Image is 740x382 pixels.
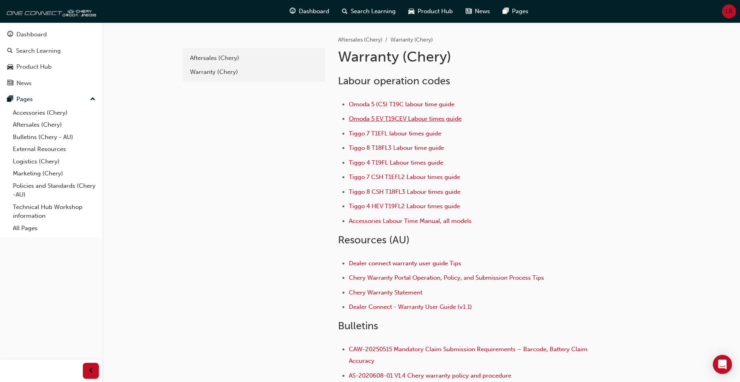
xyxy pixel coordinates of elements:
[186,51,322,65] a: Aftersales (Chery)
[3,92,99,107] button: Pages
[496,3,535,20] a: pages-iconPages
[402,3,459,20] a: car-iconProduct Hub
[16,62,52,72] div: Product Hub
[10,155,99,168] a: Logistics (Chery)
[349,217,472,225] a: Accessories Labour Time Manual, all models
[338,36,382,43] a: Aftersales (Chery)
[10,131,99,143] a: Bulletins (Chery - AU)
[16,30,47,39] div: Dashboard
[3,76,99,91] a: News
[16,95,33,104] div: Pages
[466,6,472,16] span: news-icon
[7,48,13,55] span: search-icon
[16,46,61,56] div: Search Learning
[4,3,96,19] img: oneconnect
[7,80,13,87] span: news-icon
[88,366,94,376] span: prev-icon
[349,115,462,122] a: Omoda 5 EV T19CEV Labour times guide
[186,65,322,79] a: Warranty (Chery)
[503,6,509,16] span: pages-icon
[16,79,32,88] div: News
[351,7,396,16] span: Search Learning
[190,68,318,77] div: Warranty (Chery)
[90,94,96,105] span: up-icon
[349,289,422,296] a: Chery Warranty Statement
[349,144,444,151] a: Tiggo 8 T18FL3 Labour time guide
[10,143,99,155] a: External Resources
[10,119,99,131] a: Aftersales (Chery)
[722,4,736,18] button: LR
[349,188,460,195] a: Tiggo 8 CSH T18FL3 Labour times guide
[418,7,453,16] span: Product Hub
[408,6,414,16] span: car-icon
[349,372,511,379] a: AS-2020608-01 V1.4 Chery warranty policy and procedure
[290,6,296,16] span: guage-icon
[3,60,99,74] a: Product Hub
[338,234,410,246] span: Resources (AU)
[349,173,460,181] a: Tiggo 7 CSH T1EFL2 Labour times guide
[459,3,496,20] a: news-iconNews
[338,320,378,332] span: Bulletins
[713,355,732,374] div: Open Intercom Messenger
[10,222,99,235] a: All Pages
[338,48,600,66] h1: Warranty (Chery)
[10,107,99,119] a: Accessories (Chery)
[342,6,348,16] span: search-icon
[349,260,461,267] a: Dealer connect warranty user guide Tips
[190,54,318,63] div: Aftersales (Chery)
[475,7,490,16] span: News
[349,130,441,137] a: Tiggo 7 T1EFL labour times guide
[283,3,336,20] a: guage-iconDashboard
[7,64,13,71] span: car-icon
[349,346,589,364] a: CAW-20250515 Mandatory Claim Submission Requirements – Barcode, Battery Claim Accuracy
[349,203,460,210] a: Tiggo 4 HEV T19FL2 Labour times guide
[10,201,99,222] a: Technical Hub Workshop information
[7,96,13,103] span: pages-icon
[726,7,733,16] span: LR
[338,75,450,87] span: Labour operation codes
[349,101,454,108] a: Omoda 5 (C5) T19C labour time guide
[299,7,329,16] span: Dashboard
[3,44,99,58] a: Search Learning
[512,7,528,16] span: Pages
[349,274,544,281] a: Chery Warranty Portal Operation, Policy, and Submission Process Tips
[7,31,13,38] span: guage-icon
[3,26,99,92] button: DashboardSearch LearningProduct HubNews
[349,159,443,166] a: Tiggo 4 T19FL Labour times guide
[336,3,402,20] a: search-iconSearch Learning
[349,303,472,310] a: Dealer Connect - Warranty User Guide (v1.1)
[390,36,433,45] li: Warranty (Chery)
[10,180,99,201] a: Policies and Standards (Chery -AU)
[3,27,99,42] a: Dashboard
[10,167,99,180] a: Marketing (Chery)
